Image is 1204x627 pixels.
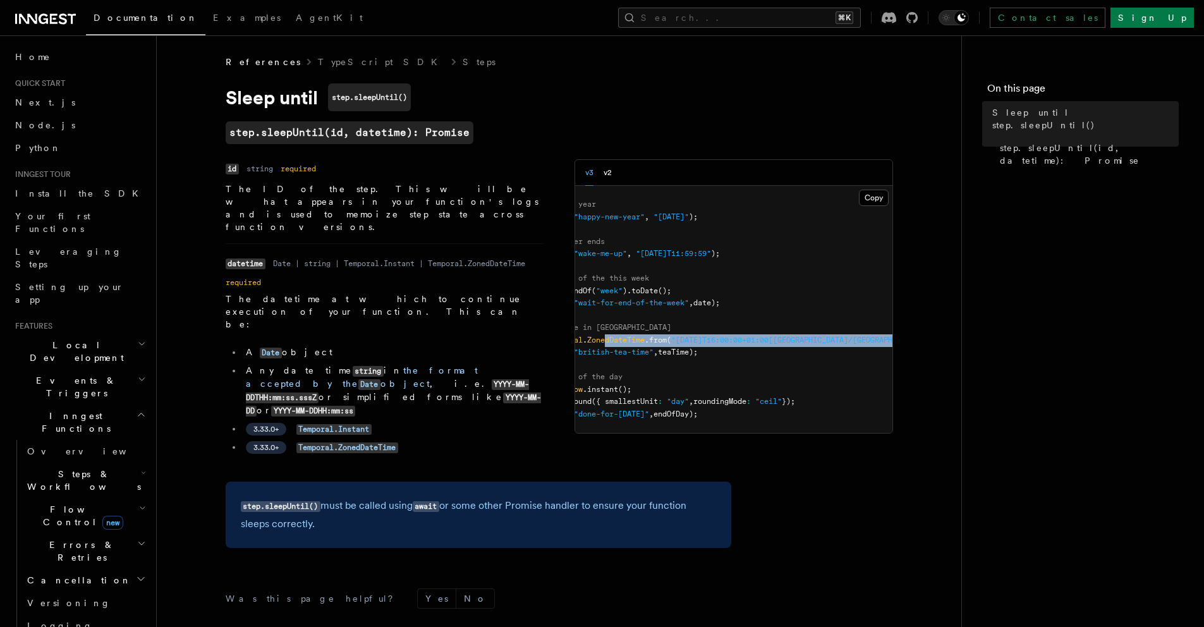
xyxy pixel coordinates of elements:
[10,169,71,180] span: Inngest tour
[15,188,146,198] span: Install the SDK
[226,592,402,605] p: Was this page helpful?
[583,385,618,394] span: .instant
[658,348,698,356] span: teaTime);
[10,114,149,137] a: Node.js
[654,410,698,418] span: endOfDay);
[992,106,1179,131] span: Sleep until step.sleepUntil()
[649,410,654,418] span: ,
[241,501,320,512] code: step.sleepUntil()
[671,336,937,344] span: "[DATE]T16:00:00+01:00[[GEOGRAPHIC_DATA]/[GEOGRAPHIC_DATA]]"
[592,397,658,406] span: ({ smallestUnit
[746,397,751,406] span: :
[253,442,279,453] span: 3.33.0+
[627,249,631,258] span: ,
[271,406,355,417] code: YYYY-MM-DDHH:mm:ss
[15,51,51,63] span: Home
[10,334,149,369] button: Local Development
[10,137,149,159] a: Python
[246,379,530,403] code: YYYY-MM-DDTHH:mm:ss.sssZ
[281,164,316,174] dd: required
[418,589,456,608] button: Yes
[596,286,623,295] span: "week"
[226,183,544,233] p: The ID of the step. This will be what appears in your function's logs and is used to memoize step...
[658,397,662,406] span: :
[627,286,658,295] span: .toDate
[260,348,282,358] code: Date
[10,276,149,311] a: Setting up your app
[10,46,149,68] a: Home
[22,503,139,528] span: Flow Control
[689,298,693,307] span: ,
[205,4,288,34] a: Examples
[22,539,137,564] span: Errors & Retries
[585,160,593,186] button: v3
[987,81,1179,101] h4: On this page
[693,397,746,406] span: roundingMode
[456,589,494,608] button: No
[10,369,149,405] button: Events & Triggers
[296,442,398,453] code: Temporal.ZonedDateTime
[574,298,689,307] span: "wait-for-end-of-the-week"
[226,56,300,68] span: References
[226,121,473,144] a: step.sleepUntil(id, datetime): Promise
[689,212,698,221] span: );
[574,212,645,221] span: "happy-new-year"
[353,366,384,377] code: string
[27,598,111,608] span: Versioning
[296,442,398,452] a: Temporal.ZonedDateTime
[86,4,205,35] a: Documentation
[995,137,1179,172] a: step.sleepUntil(id, datetime): Promise
[565,397,592,406] span: .round
[755,397,782,406] span: "ceil"
[574,410,649,418] span: "done-for-[DATE]"
[10,405,149,440] button: Inngest Functions
[10,78,65,88] span: Quick start
[1000,142,1179,167] span: step.sleepUntil(id, datetime): Promise
[583,336,587,344] span: .
[667,336,671,344] span: (
[636,249,711,258] span: "[DATE]T11:59:59"
[413,501,439,512] code: await
[226,277,261,288] dd: required
[22,463,149,498] button: Steps & Workflows
[246,365,478,389] a: the format accepted by theDateobject
[10,240,149,276] a: Leveraging Steps
[15,247,122,269] span: Leveraging Steps
[569,385,583,394] span: Now
[604,160,612,186] button: v2
[273,259,525,269] dd: Date | string | Temporal.Instant | Temporal.ZonedDateTime
[10,205,149,240] a: Your first Functions
[10,410,137,435] span: Inngest Functions
[654,212,689,221] span: "[DATE]"
[645,212,649,221] span: ,
[10,339,138,364] span: Local Development
[22,440,149,463] a: Overview
[260,347,282,357] a: Date
[15,282,124,305] span: Setting up your app
[574,249,627,258] span: "wake-me-up"
[990,8,1105,28] a: Contact sales
[94,13,198,23] span: Documentation
[27,446,157,456] span: Overview
[22,468,141,493] span: Steps & Workflows
[288,4,370,34] a: AgentKit
[226,164,239,174] code: id
[782,397,795,406] span: });
[22,533,149,569] button: Errors & Retries
[296,423,372,434] a: Temporal.Instant
[654,348,658,356] span: ,
[667,397,689,406] span: "day"
[242,346,544,359] li: A object
[836,11,853,24] kbd: ⌘K
[10,374,138,399] span: Events & Triggers
[22,569,149,592] button: Cancellation
[689,397,693,406] span: ,
[623,286,627,295] span: )
[574,348,654,356] span: "british-tea-time"
[587,336,645,344] span: ZonedDateTime
[246,164,273,174] dd: string
[859,190,889,206] button: Copy
[1110,8,1194,28] a: Sign Up
[22,574,131,587] span: Cancellation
